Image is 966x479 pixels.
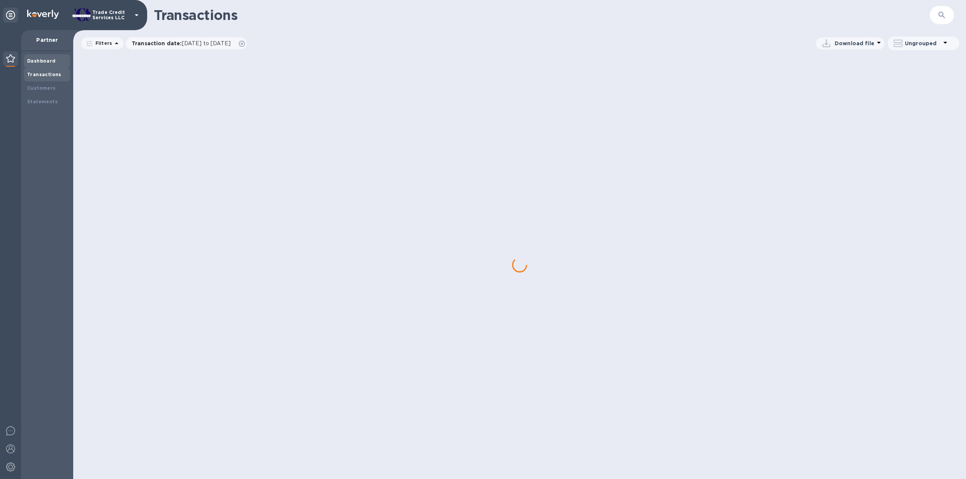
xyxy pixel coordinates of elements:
[92,10,130,20] p: Trade Credit Services LLC
[835,40,874,47] p: Download file
[27,10,59,19] img: Logo
[27,36,67,44] p: Partner
[27,99,58,104] b: Statements
[6,54,15,63] img: Partner
[905,40,941,47] p: Ungrouped
[92,40,112,46] p: Filters
[3,8,18,23] div: Unpin categories
[27,58,56,64] b: Dashboard
[182,40,231,46] span: [DATE] to [DATE]
[154,7,794,23] h1: Transactions
[27,85,56,91] b: Customers
[132,40,234,47] p: Transaction date :
[27,72,62,77] b: Transactions
[126,37,247,49] div: Transaction date:[DATE] to [DATE]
